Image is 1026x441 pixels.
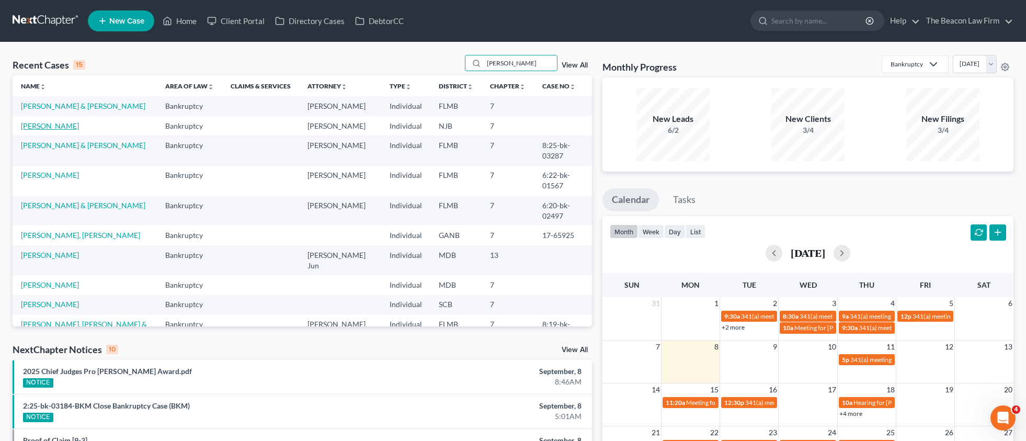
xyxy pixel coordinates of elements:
[906,125,979,135] div: 3/4
[713,297,720,310] span: 1
[482,96,534,116] td: 7
[636,125,710,135] div: 6/2
[1007,297,1013,310] span: 6
[482,225,534,245] td: 7
[859,324,960,332] span: 341(a) meeting for [PERSON_NAME]
[831,297,837,310] span: 3
[709,383,720,396] span: 15
[850,356,951,364] span: 341(a) meeting for [PERSON_NAME]
[341,84,347,90] i: unfold_more
[157,135,222,165] td: Bankruptcy
[913,312,1013,320] span: 341(a) meeting for [PERSON_NAME]
[482,135,534,165] td: 7
[482,166,534,196] td: 7
[482,116,534,135] td: 7
[885,341,896,353] span: 11
[430,275,482,295] td: MDB
[842,356,849,364] span: 5p
[944,383,954,396] span: 19
[157,225,222,245] td: Bankruptcy
[482,196,534,225] td: 7
[405,84,412,90] i: unfold_more
[157,196,222,225] td: Bankruptcy
[430,295,482,314] td: SCB
[430,135,482,165] td: FLMB
[569,84,576,90] i: unfold_more
[771,113,845,125] div: New Clients
[430,196,482,225] td: FLMB
[270,12,350,30] a: Directory Cases
[402,366,582,377] div: September, 8
[157,166,222,196] td: Bankruptcy
[299,245,381,275] td: [PERSON_NAME] Jun
[157,295,222,314] td: Bankruptcy
[106,345,118,354] div: 10
[1003,383,1013,396] span: 20
[13,343,118,356] div: NextChapter Notices
[977,280,990,289] span: Sat
[482,275,534,295] td: 7
[842,312,849,320] span: 9a
[40,84,46,90] i: unfold_more
[430,225,482,245] td: GANB
[13,59,85,71] div: Recent Cases
[23,401,190,410] a: 2:25-bk-03184-BKM Close Bankruptcy Case (BKM)
[299,116,381,135] td: [PERSON_NAME]
[768,426,778,439] span: 23
[402,411,582,422] div: 5:01AM
[906,113,979,125] div: New Filings
[990,405,1016,431] iframe: Intercom live chat
[482,295,534,314] td: 7
[610,224,638,239] button: month
[655,341,661,353] span: 7
[944,426,954,439] span: 26
[482,314,534,344] td: 7
[681,280,700,289] span: Mon
[21,101,145,110] a: [PERSON_NAME] & [PERSON_NAME]
[944,341,954,353] span: 12
[1003,426,1013,439] span: 27
[542,82,576,90] a: Case Nounfold_more
[891,60,923,69] div: Bankruptcy
[638,224,664,239] button: week
[390,82,412,90] a: Typeunfold_more
[381,295,430,314] td: Individual
[534,166,592,196] td: 6:22-bk-01567
[21,141,145,150] a: [PERSON_NAME] & [PERSON_NAME]
[709,426,720,439] span: 22
[534,196,592,225] td: 6:20-bk-02497
[1003,341,1013,353] span: 13
[381,166,430,196] td: Individual
[157,96,222,116] td: Bankruptcy
[900,312,911,320] span: 12p
[602,188,659,211] a: Calendar
[783,324,793,332] span: 10a
[666,399,685,406] span: 11:20a
[490,82,526,90] a: Chapterunfold_more
[381,245,430,275] td: Individual
[381,135,430,165] td: Individual
[23,413,53,422] div: NOTICE
[772,341,778,353] span: 9
[534,135,592,165] td: 8:25-bk-03287
[651,383,661,396] span: 14
[920,280,931,289] span: Fri
[222,75,299,96] th: Claims & Services
[624,280,640,289] span: Sun
[800,280,817,289] span: Wed
[299,135,381,165] td: [PERSON_NAME]
[484,55,557,71] input: Search by name...
[482,245,534,275] td: 13
[23,367,192,376] a: 2025 Chief Judges Pro [PERSON_NAME] Award.pdf
[21,82,46,90] a: Nameunfold_more
[299,314,381,344] td: [PERSON_NAME]
[842,399,852,406] span: 10a
[921,12,1013,30] a: The Beacon Law Firm
[562,346,588,354] a: View All
[519,84,526,90] i: unfold_more
[853,399,935,406] span: Hearing for [PERSON_NAME]
[157,116,222,135] td: Bankruptcy
[768,383,778,396] span: 16
[885,12,920,30] a: Help
[827,383,837,396] span: 17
